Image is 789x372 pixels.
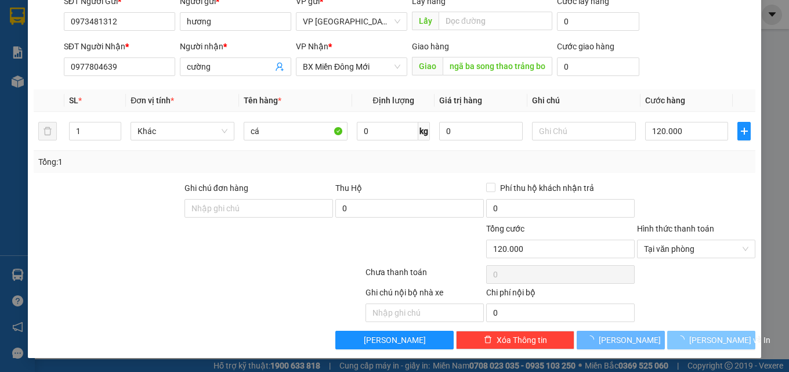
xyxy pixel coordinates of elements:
[364,266,485,286] div: Chưa thanh toán
[137,122,227,140] span: Khác
[373,96,414,105] span: Định lượng
[495,182,599,194] span: Phí thu hộ khách nhận trả
[439,122,523,140] input: 0
[484,335,492,345] span: delete
[418,122,430,140] span: kg
[365,286,484,304] div: Ghi chú nội bộ nhà xe
[6,6,168,49] li: Cúc Tùng Limousine
[412,42,449,51] span: Giao hàng
[38,156,306,168] div: Tổng: 1
[244,122,348,140] input: VD: Bàn, Ghế
[364,334,426,346] span: [PERSON_NAME]
[637,224,714,233] label: Hình thức thanh toán
[180,40,291,53] div: Người nhận
[439,12,552,30] input: Dọc đường
[644,240,748,258] span: Tại văn phòng
[335,183,362,193] span: Thu Hộ
[335,331,454,349] button: [PERSON_NAME]
[296,42,328,51] span: VP Nhận
[577,331,665,349] button: [PERSON_NAME]
[443,57,552,75] input: Dọc đường
[64,40,175,53] div: SĐT Người Nhận
[737,122,751,140] button: plus
[69,96,78,105] span: SL
[497,334,547,346] span: Xóa Thông tin
[557,57,639,76] input: Cước giao hàng
[439,96,482,105] span: Giá trị hàng
[486,286,635,304] div: Chi phí nội bộ
[456,331,574,349] button: deleteXóa Thông tin
[557,42,614,51] label: Cước giao hàng
[131,96,174,105] span: Đơn vị tính
[184,183,248,193] label: Ghi chú đơn hàng
[586,335,599,344] span: loading
[676,335,689,344] span: loading
[557,12,639,31] input: Cước lấy hàng
[184,199,333,218] input: Ghi chú đơn hàng
[365,304,484,322] input: Nhập ghi chú
[303,13,400,30] span: VP Nha Trang xe Limousine
[738,127,750,136] span: plus
[6,63,80,101] li: VP VP [GEOGRAPHIC_DATA] xe Limousine
[527,89,640,112] th: Ghi chú
[80,63,154,101] li: VP BX [GEOGRAPHIC_DATA]
[599,334,661,346] span: [PERSON_NAME]
[275,62,284,71] span: user-add
[303,58,400,75] span: BX Miền Đông Mới
[244,96,281,105] span: Tên hàng
[412,12,439,30] span: Lấy
[532,122,636,140] input: Ghi Chú
[486,224,524,233] span: Tổng cước
[38,122,57,140] button: delete
[689,334,770,346] span: [PERSON_NAME] và In
[645,96,685,105] span: Cước hàng
[412,57,443,75] span: Giao
[667,331,755,349] button: [PERSON_NAME] và In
